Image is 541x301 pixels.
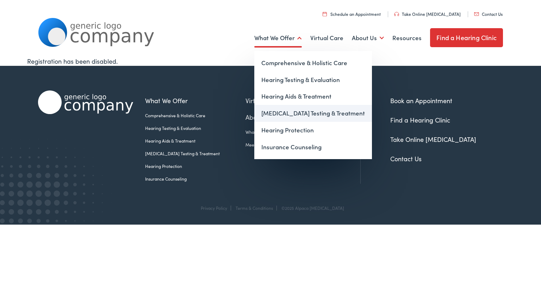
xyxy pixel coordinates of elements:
a: Hearing Testing & Evaluation [254,71,372,88]
a: Terms & Conditions [236,205,273,211]
a: Contact Us [474,11,503,17]
a: [MEDICAL_DATA] Testing & Treatment [254,105,372,122]
a: Resources [392,25,422,51]
img: utility icon [323,12,327,16]
a: Take Online [MEDICAL_DATA] [390,135,476,144]
img: utility icon [474,12,479,16]
a: Virtual Care [310,25,343,51]
img: utility icon [394,12,399,16]
a: What We Offer [145,96,245,105]
a: Find a Hearing Clinic [390,115,450,124]
a: Hearing Aids & Treatment [145,138,245,144]
a: What We Offer [254,25,302,51]
a: Hearing Testing & Evaluation [145,125,245,131]
a: Schedule an Appointment [323,11,381,17]
a: Meet the Team [245,142,305,148]
a: Hearing Protection [254,122,372,139]
a: What We Believe [245,129,305,135]
a: Comprehensive & Holistic Care [254,55,372,71]
a: Take Online [MEDICAL_DATA] [394,11,461,17]
img: Alpaca Audiology [38,90,133,114]
a: Hearing Protection [145,163,245,169]
a: Hearing Aids & Treatment [254,88,372,105]
div: ©2025 Alpaca [MEDICAL_DATA] [278,206,344,211]
a: [MEDICAL_DATA] Testing & Treatment [145,150,245,157]
a: Virtual Care [245,96,305,105]
a: Book an Appointment [390,96,452,105]
div: Registration has been disabled. [27,56,514,66]
a: Insurance Counseling [145,176,245,182]
a: About Us [352,25,384,51]
a: Find a Hearing Clinic [430,28,503,47]
a: Insurance Counseling [254,139,372,156]
a: About Us [245,112,305,122]
a: Comprehensive & Holistic Care [145,112,245,119]
a: Contact Us [390,154,422,163]
a: Privacy Policy [201,205,227,211]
